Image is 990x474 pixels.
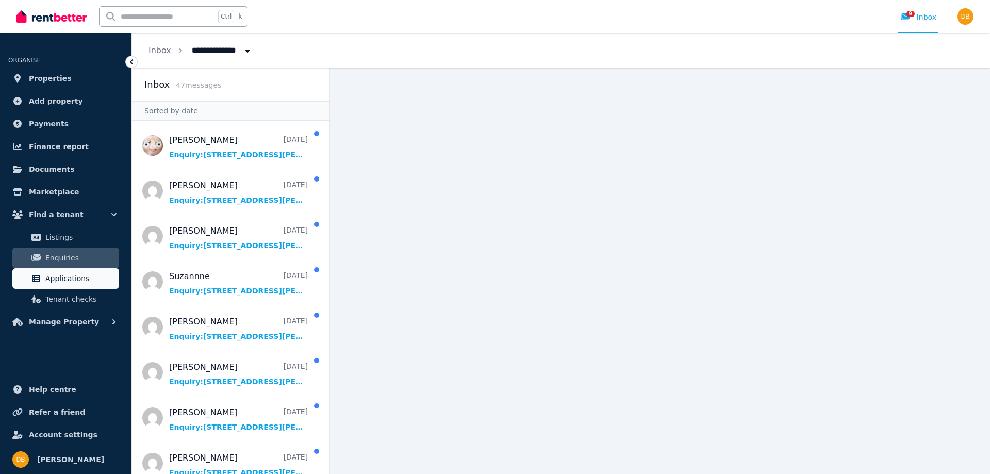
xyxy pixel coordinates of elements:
img: Daniel Bland [12,451,29,468]
nav: Breadcrumb [132,33,269,68]
a: Enquiries [12,248,119,268]
a: Applications [12,268,119,289]
span: [PERSON_NAME] [37,453,104,466]
div: Inbox [900,12,936,22]
span: Refer a friend [29,406,85,418]
span: Marketplace [29,186,79,198]
a: Finance report [8,136,123,157]
img: Daniel Bland [957,8,973,25]
a: Refer a friend [8,402,123,422]
span: Enquiries [45,252,115,264]
span: Add property [29,95,83,107]
a: [PERSON_NAME][DATE]Enquiry:[STREET_ADDRESS][PERSON_NAME][PERSON_NAME]. [169,225,308,251]
a: Listings [12,227,119,248]
a: Account settings [8,424,123,445]
div: Sorted by date [132,101,329,121]
a: Documents [8,159,123,179]
a: [PERSON_NAME][DATE]Enquiry:[STREET_ADDRESS][PERSON_NAME][PERSON_NAME]. [169,134,308,160]
span: ORGANISE [8,57,41,64]
span: 9 [906,11,915,17]
a: [PERSON_NAME][DATE]Enquiry:[STREET_ADDRESS][PERSON_NAME][PERSON_NAME]. [169,361,308,387]
span: Help centre [29,383,76,396]
a: [PERSON_NAME][DATE]Enquiry:[STREET_ADDRESS][PERSON_NAME][PERSON_NAME]. [169,406,308,432]
span: Manage Property [29,316,99,328]
a: Inbox [148,45,171,55]
img: RentBetter [16,9,87,24]
span: Payments [29,118,69,130]
span: Find a tenant [29,208,84,221]
a: Suzannne[DATE]Enquiry:[STREET_ADDRESS][PERSON_NAME][PERSON_NAME]. [169,270,308,296]
span: Documents [29,163,75,175]
a: Marketplace [8,182,123,202]
span: Listings [45,231,115,243]
span: Ctrl [218,10,234,23]
span: Properties [29,72,72,85]
span: Finance report [29,140,89,153]
a: Help centre [8,379,123,400]
button: Manage Property [8,312,123,332]
span: 47 message s [176,81,221,89]
span: Account settings [29,429,97,441]
span: Tenant checks [45,293,115,305]
nav: Message list [132,121,329,474]
a: Payments [8,113,123,134]
span: Applications [45,272,115,285]
h2: Inbox [144,77,170,92]
a: Tenant checks [12,289,119,309]
span: k [238,12,242,21]
button: Find a tenant [8,204,123,225]
a: Add property [8,91,123,111]
a: Properties [8,68,123,89]
a: [PERSON_NAME][DATE]Enquiry:[STREET_ADDRESS][PERSON_NAME][PERSON_NAME]. [169,179,308,205]
a: [PERSON_NAME][DATE]Enquiry:[STREET_ADDRESS][PERSON_NAME][PERSON_NAME]. [169,316,308,341]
